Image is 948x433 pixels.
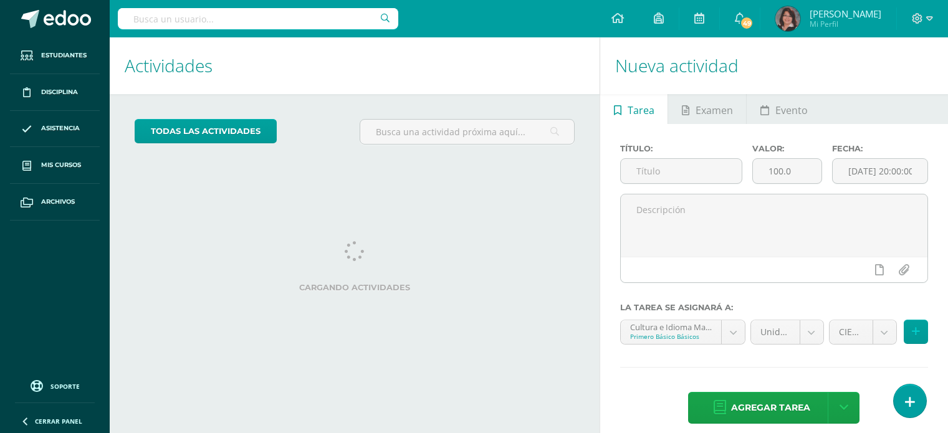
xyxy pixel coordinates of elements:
div: Cultura e Idioma Maya 'A' [630,320,712,332]
a: Evento [747,94,821,124]
span: [PERSON_NAME] [810,7,881,20]
label: La tarea se asignará a: [620,303,928,312]
label: Título: [620,144,743,153]
span: CIENCIAS SOCIALES (50.0%) [839,320,863,344]
a: Disciplina [10,74,100,111]
span: Evento [775,95,808,125]
span: Disciplina [41,87,78,97]
input: Busca un usuario... [118,8,398,29]
a: Tarea [600,94,668,124]
a: Soporte [15,377,95,394]
a: todas las Actividades [135,119,277,143]
h1: Nueva actividad [615,37,933,94]
span: Soporte [50,382,80,391]
span: Examen [696,95,733,125]
input: Fecha de entrega [833,159,927,183]
label: Fecha: [832,144,928,153]
input: Título [621,159,742,183]
span: Mi Perfil [810,19,881,29]
a: CIENCIAS SOCIALES (50.0%) [830,320,896,344]
span: Asistencia [41,123,80,133]
span: 49 [740,16,754,30]
a: Examen [668,94,746,124]
span: Mis cursos [41,160,81,170]
span: Cerrar panel [35,417,82,426]
h1: Actividades [125,37,585,94]
div: Primero Básico Básicos [630,332,712,341]
span: Agregar tarea [731,393,810,423]
label: Valor: [752,144,822,153]
a: Asistencia [10,111,100,148]
input: Puntos máximos [753,159,821,183]
span: Estudiantes [41,50,87,60]
img: a4bb9d359e5d5e4554d6bc0912f995f6.png [775,6,800,31]
input: Busca una actividad próxima aquí... [360,120,574,144]
a: Estudiantes [10,37,100,74]
span: Unidad 4 [760,320,790,344]
label: Cargando actividades [135,283,575,292]
a: Cultura e Idioma Maya 'A'Primero Básico Básicos [621,320,745,344]
span: Tarea [628,95,654,125]
a: Mis cursos [10,147,100,184]
a: Archivos [10,184,100,221]
a: Unidad 4 [751,320,823,344]
span: Archivos [41,197,75,207]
